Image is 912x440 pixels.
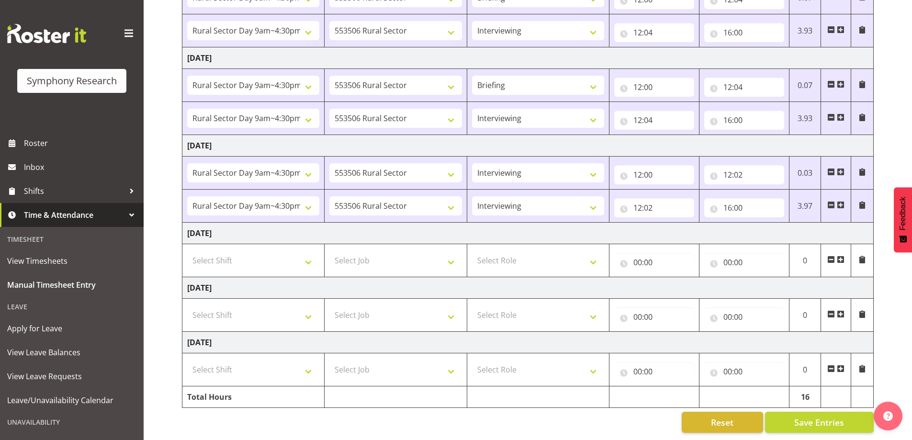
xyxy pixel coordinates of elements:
[2,340,141,364] a: View Leave Balances
[711,416,733,429] span: Reset
[789,157,821,190] td: 0.03
[24,208,124,222] span: Time & Attendance
[704,111,784,130] input: Click to select...
[182,332,874,353] td: [DATE]
[789,190,821,223] td: 3.97
[182,135,874,157] td: [DATE]
[614,362,694,381] input: Click to select...
[2,364,141,388] a: View Leave Requests
[899,197,907,230] span: Feedback
[765,412,874,433] button: Save Entries
[789,14,821,47] td: 3.93
[7,345,136,360] span: View Leave Balances
[7,278,136,292] span: Manual Timesheet Entry
[883,411,893,421] img: help-xxl-2.png
[7,369,136,384] span: View Leave Requests
[704,165,784,184] input: Click to select...
[789,353,821,386] td: 0
[614,253,694,272] input: Click to select...
[2,297,141,316] div: Leave
[614,198,694,217] input: Click to select...
[182,277,874,299] td: [DATE]
[704,78,784,97] input: Click to select...
[704,198,784,217] input: Click to select...
[614,111,694,130] input: Click to select...
[24,160,139,174] span: Inbox
[7,393,136,407] span: Leave/Unavailability Calendar
[2,388,141,412] a: Leave/Unavailability Calendar
[182,223,874,244] td: [DATE]
[2,316,141,340] a: Apply for Leave
[614,78,694,97] input: Click to select...
[182,47,874,69] td: [DATE]
[614,165,694,184] input: Click to select...
[704,362,784,381] input: Click to select...
[2,229,141,249] div: Timesheet
[682,412,763,433] button: Reset
[2,273,141,297] a: Manual Timesheet Entry
[789,102,821,135] td: 3.93
[614,23,694,42] input: Click to select...
[24,184,124,198] span: Shifts
[24,136,139,150] span: Roster
[789,244,821,277] td: 0
[894,187,912,252] button: Feedback - Show survey
[27,74,117,88] div: Symphony Research
[789,69,821,102] td: 0.07
[794,416,844,429] span: Save Entries
[704,23,784,42] input: Click to select...
[7,321,136,336] span: Apply for Leave
[704,307,784,327] input: Click to select...
[2,249,141,273] a: View Timesheets
[789,299,821,332] td: 0
[7,254,136,268] span: View Timesheets
[7,24,86,43] img: Rosterit website logo
[704,253,784,272] input: Click to select...
[614,307,694,327] input: Click to select...
[182,386,325,408] td: Total Hours
[789,386,821,408] td: 16
[2,412,141,432] div: Unavailability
